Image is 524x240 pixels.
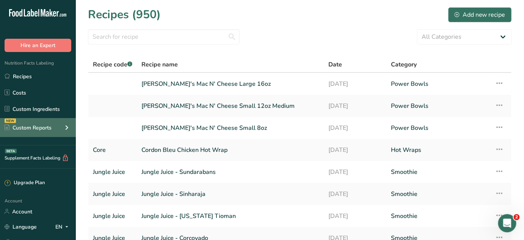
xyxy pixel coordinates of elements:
span: Category [391,60,417,69]
a: Hot Wraps [391,142,486,158]
a: Smoothie [391,186,486,202]
a: [DATE] [328,164,382,180]
a: Power Bowls [391,120,486,136]
a: Smoothie [391,208,486,224]
a: [PERSON_NAME]'s Mac N' Cheese Large 16oz [141,76,319,92]
div: EN [55,222,71,231]
button: Add new recipe [448,7,512,22]
a: Language [5,220,37,234]
a: [DATE] [328,142,382,158]
h1: Recipes (950) [88,6,161,23]
a: [PERSON_NAME]'s Mac N' Cheese Small 12oz Medium [141,98,319,114]
a: Jungle Juice - Sinharaja [141,186,319,202]
input: Search for recipe [88,29,240,44]
a: Jungle Juice [93,186,132,202]
div: BETA [5,149,17,153]
a: Power Bowls [391,76,486,92]
a: [DATE] [328,76,382,92]
a: Jungle Juice - [US_STATE] Tioman [141,208,319,224]
a: Jungle Juice [93,164,132,180]
a: [PERSON_NAME]'s Mac N' Cheese Small 8oz [141,120,319,136]
a: Cordon Bleu Chicken Hot Wrap [141,142,319,158]
div: Upgrade Plan [5,179,45,187]
div: Add new recipe [455,10,505,19]
a: [DATE] [328,98,382,114]
a: Core [93,142,132,158]
iframe: Intercom live chat [498,214,516,232]
a: Smoothie [391,164,486,180]
a: [DATE] [328,208,382,224]
a: Jungle Juice - Sundarabans [141,164,319,180]
span: Date [328,60,342,69]
div: NEW [5,118,16,123]
div: Custom Reports [5,124,52,132]
span: 2 [514,214,520,220]
button: Hire an Expert [5,39,71,52]
a: Jungle Juice [93,208,132,224]
a: [DATE] [328,186,382,202]
span: Recipe name [141,60,178,69]
span: Recipe code [93,60,132,69]
a: Power Bowls [391,98,486,114]
a: [DATE] [328,120,382,136]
